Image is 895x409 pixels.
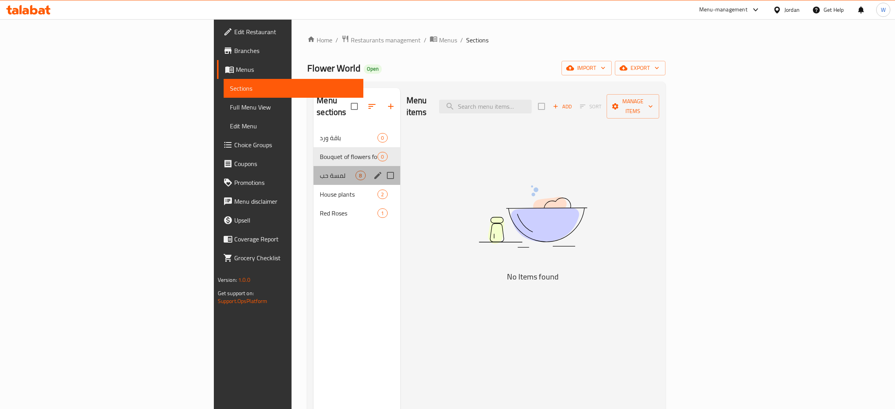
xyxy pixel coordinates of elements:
[224,79,363,98] a: Sections
[550,100,575,113] button: Add
[217,173,363,192] a: Promotions
[460,35,463,45] li: /
[406,95,430,118] h2: Menu items
[552,102,573,111] span: Add
[217,230,363,248] a: Coverage Report
[217,211,363,230] a: Upsell
[314,125,400,226] nav: Menu sections
[372,170,384,181] button: edit
[218,296,268,306] a: Support.OpsPlatform
[314,204,400,223] div: Red Roses1
[881,5,886,14] span: W
[217,22,363,41] a: Edit Restaurant
[377,152,387,161] div: items
[224,117,363,135] a: Edit Menu
[377,208,387,218] div: items
[615,61,665,75] button: export
[217,41,363,60] a: Branches
[217,192,363,211] a: Menu disclaimer
[236,65,357,74] span: Menus
[320,152,377,161] span: Bouquet of flowers for all occasions
[561,61,612,75] button: import
[234,178,357,187] span: Promotions
[238,275,250,285] span: 1.0.0
[230,102,357,112] span: Full Menu View
[234,215,357,225] span: Upsell
[320,208,377,218] span: Red Roses
[217,248,363,267] a: Grocery Checklist
[435,164,631,268] img: dish.svg
[439,35,457,45] span: Menus
[217,135,363,154] a: Choice Groups
[341,35,421,45] a: Restaurants management
[314,185,400,204] div: House plants2
[230,121,357,131] span: Edit Menu
[320,133,377,142] span: باقة ورد
[217,60,363,79] a: Menus
[307,35,665,45] nav: breadcrumb
[320,171,355,180] span: لمسة حب
[234,253,357,263] span: Grocery Checklist
[784,5,800,14] div: Jordan
[234,159,357,168] span: Coupons
[224,98,363,117] a: Full Menu View
[217,154,363,173] a: Coupons
[439,100,532,113] input: search
[613,97,653,116] span: Manage items
[363,97,381,116] span: Sort sections
[378,210,387,217] span: 1
[314,147,400,166] div: Bouquet of flowers for all occasions0
[424,35,427,45] li: /
[377,133,387,142] div: items
[699,5,747,15] div: Menu-management
[377,190,387,199] div: items
[314,166,400,185] div: لمسة حب8edit
[378,153,387,161] span: 0
[430,35,457,45] a: Menus
[351,35,421,45] span: Restaurants management
[568,63,605,73] span: import
[230,84,357,93] span: Sections
[378,191,387,198] span: 2
[550,100,575,113] span: Add item
[378,134,387,142] span: 0
[364,66,382,72] span: Open
[314,128,400,147] div: باقة ورد0
[346,98,363,115] span: Select all sections
[356,172,365,179] span: 8
[435,270,631,283] h5: No Items found
[575,100,607,113] span: Sort items
[234,46,357,55] span: Branches
[364,64,382,74] div: Open
[218,275,237,285] span: Version:
[218,288,254,298] span: Get support on:
[607,94,659,119] button: Manage items
[466,35,489,45] span: Sections
[234,234,357,244] span: Coverage Report
[234,197,357,206] span: Menu disclaimer
[621,63,659,73] span: export
[320,190,377,199] span: House plants
[234,27,357,37] span: Edit Restaurant
[234,140,357,150] span: Choice Groups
